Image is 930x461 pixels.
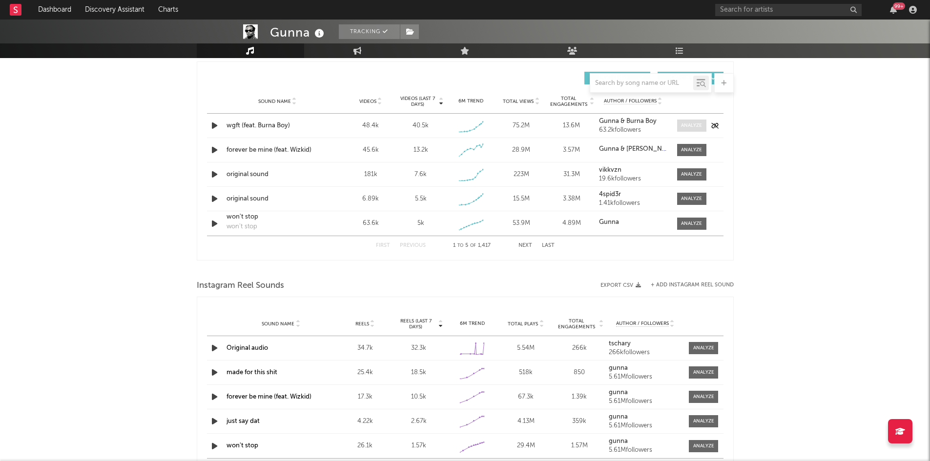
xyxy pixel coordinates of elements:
[414,170,427,180] div: 7.6k
[448,98,494,105] div: 6M Trend
[599,219,667,226] a: Gunna
[501,441,550,451] div: 29.4M
[258,99,291,104] span: Sound Name
[457,243,463,248] span: to
[501,368,550,378] div: 518k
[197,280,284,292] span: Instagram Reel Sounds
[448,320,497,327] div: 6M Trend
[590,80,693,87] input: Search by song name or URL
[227,212,329,222] a: won't stop
[227,369,277,376] a: made for this shit
[503,99,534,104] span: Total Views
[609,398,682,405] div: 5.61M followers
[394,392,443,402] div: 10.5k
[394,368,443,378] div: 18.5k
[599,127,667,134] div: 63.2k followers
[348,170,393,180] div: 181k
[227,194,329,204] a: original sound
[359,99,376,104] span: Videos
[445,240,499,252] div: 1 5 1,417
[341,343,390,353] div: 34.7k
[609,389,628,396] strong: gunna
[599,176,667,182] div: 19.6k followers
[413,121,429,131] div: 40.5k
[508,321,538,327] span: Total Plays
[609,438,682,445] a: gunna
[549,194,594,204] div: 3.38M
[348,145,393,155] div: 45.6k
[549,170,594,180] div: 31.3M
[599,167,667,174] a: vikkvzn
[518,243,532,248] button: Next
[498,145,544,155] div: 28.9M
[470,243,476,248] span: of
[616,321,669,327] span: Author / Followers
[893,2,905,10] div: 99 +
[394,417,443,426] div: 2.67k
[599,146,677,152] strong: Gunna & [PERSON_NAME]
[227,121,329,131] a: wgft (feat. Burna Boy)
[394,343,443,353] div: 32.3k
[555,417,604,426] div: 359k
[376,243,390,248] button: First
[394,318,437,330] span: Reels (last 7 days)
[341,417,390,426] div: 4.22k
[609,349,682,356] div: 266k followers
[348,121,393,131] div: 48.4k
[227,170,329,180] a: original sound
[227,418,260,424] a: just say dat
[227,145,329,155] div: forever be mine (feat. Wizkid)
[398,96,437,107] span: Videos (last 7 days)
[394,441,443,451] div: 1.57k
[341,392,390,402] div: 17.3k
[339,24,400,39] button: Tracking
[498,121,544,131] div: 75.2M
[227,222,257,232] div: won't stop
[400,243,426,248] button: Previous
[609,365,682,372] a: gunna
[555,392,604,402] div: 1.39k
[270,24,327,40] div: Gunna
[609,447,682,454] div: 5.61M followers
[501,392,550,402] div: 67.3k
[609,389,682,396] a: gunna
[584,72,650,84] button: UGC(1.4k)
[417,219,424,228] div: 5k
[227,394,311,400] a: forever be mine (feat. Wizkid)
[609,341,631,347] strong: tschary
[549,145,594,155] div: 3.57M
[599,118,667,125] a: Gunna & Burna Boy
[227,345,268,351] a: Original audio
[609,414,682,421] a: gunna
[341,368,390,378] div: 25.4k
[609,365,628,371] strong: gunna
[262,321,294,327] span: Sound Name
[658,72,723,84] button: Official(56)
[715,4,862,16] input: Search for artists
[599,200,667,207] div: 1.41k followers
[599,118,657,124] strong: Gunna & Burna Boy
[498,194,544,204] div: 15.5M
[555,318,598,330] span: Total Engagements
[890,6,897,14] button: 99+
[341,441,390,451] div: 26.1k
[501,417,550,426] div: 4.13M
[609,374,682,381] div: 5.61M followers
[348,194,393,204] div: 6.89k
[555,368,604,378] div: 850
[599,146,667,153] a: Gunna & [PERSON_NAME]
[555,343,604,353] div: 266k
[641,282,734,288] div: + Add Instagram Reel Sound
[651,282,734,288] button: + Add Instagram Reel Sound
[348,219,393,228] div: 63.6k
[227,442,258,449] a: won't stop
[549,219,594,228] div: 4.89M
[609,438,628,444] strong: gunna
[599,191,667,198] a: 4spid3r
[599,219,619,225] strong: Gunna
[599,167,621,173] strong: vikkvzn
